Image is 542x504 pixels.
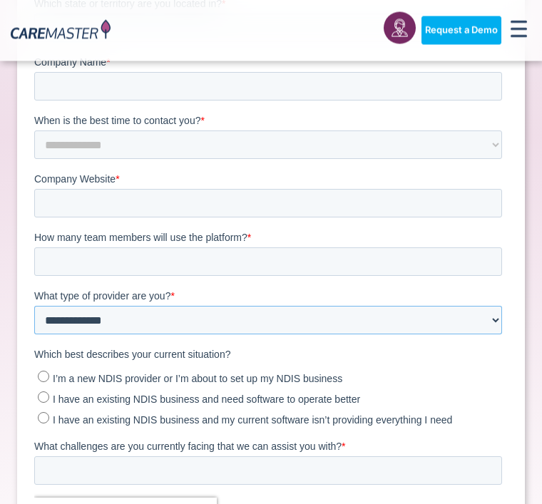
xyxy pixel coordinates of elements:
img: CareMaster Logo [11,20,111,42]
div: Menu Toggle [507,16,532,45]
span: Request a Demo [425,25,498,36]
span: Last Name [237,1,285,13]
a: Request a Demo [421,16,501,45]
